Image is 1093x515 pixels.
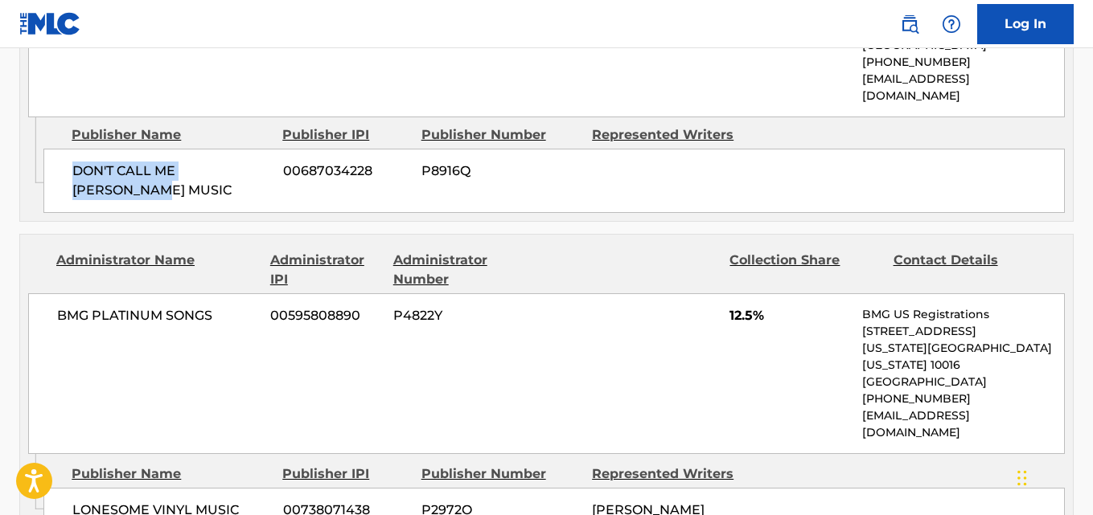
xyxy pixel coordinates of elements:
[393,251,544,289] div: Administrator Number
[421,161,580,181] span: P8916Q
[862,71,1064,104] p: [EMAIL_ADDRESS][DOMAIN_NAME]
[894,251,1045,289] div: Contact Details
[57,306,258,325] span: BMG PLATINUM SONGS
[72,161,271,200] span: DON'T CALL ME [PERSON_NAME] MUSIC
[942,14,961,34] img: help
[421,125,581,145] div: Publisher Number
[270,306,381,325] span: 00595808890
[862,323,1064,340] p: [STREET_ADDRESS]
[935,8,968,40] div: Help
[393,306,544,325] span: P4822Y
[862,390,1064,407] p: [PHONE_NUMBER]
[729,306,850,325] span: 12.5%
[282,125,409,145] div: Publisher IPI
[19,12,81,35] img: MLC Logo
[894,8,926,40] a: Public Search
[977,4,1074,44] a: Log In
[421,464,581,484] div: Publisher Number
[282,464,409,484] div: Publisher IPI
[72,464,270,484] div: Publisher Name
[729,251,881,289] div: Collection Share
[862,54,1064,71] p: [PHONE_NUMBER]
[862,374,1064,390] p: [GEOGRAPHIC_DATA]
[592,125,751,145] div: Represented Writers
[283,161,409,181] span: 00687034228
[862,340,1064,374] p: [US_STATE][GEOGRAPHIC_DATA][US_STATE] 10016
[1017,454,1027,502] div: Drag
[56,251,258,289] div: Administrator Name
[72,125,270,145] div: Publisher Name
[900,14,919,34] img: search
[1013,438,1093,515] iframe: Chat Widget
[592,464,751,484] div: Represented Writers
[862,407,1064,441] p: [EMAIL_ADDRESS][DOMAIN_NAME]
[270,251,381,289] div: Administrator IPI
[862,306,1064,323] p: BMG US Registrations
